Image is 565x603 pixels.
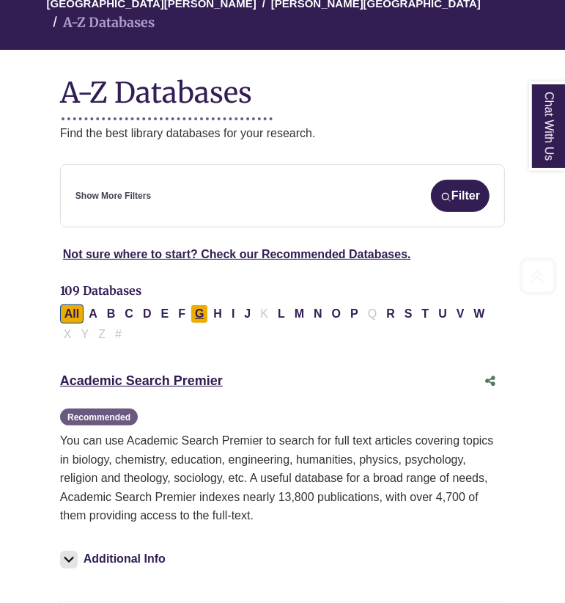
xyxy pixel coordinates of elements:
[139,304,156,324] button: Filter Results D
[273,304,289,324] button: Filter Results L
[60,373,223,388] a: Academic Search Premier
[47,12,155,34] li: A-Z Databases
[174,304,190,324] button: Filter Results F
[227,304,239,324] button: Filter Results I
[120,304,138,324] button: Filter Results C
[400,304,417,324] button: Filter Results S
[346,304,363,324] button: Filter Results P
[328,304,345,324] button: Filter Results O
[470,304,490,324] button: Filter Results W
[309,304,327,324] button: Filter Results N
[514,266,561,286] a: Back to Top
[60,304,84,324] button: All
[157,304,174,324] button: Filter Results E
[476,368,505,395] button: Share this database
[434,304,451,324] button: Filter Results U
[452,304,469,324] button: Filter Results V
[240,304,255,324] button: Filter Results J
[60,65,505,109] h1: A-Z Databases
[60,307,491,340] div: Alpha-list to filter by first letter of database name
[418,304,434,324] button: Filter Results T
[60,431,505,525] p: You can use Academic Search Premier to search for full text articles covering topics in biology, ...
[103,304,120,324] button: Filter Results B
[431,180,490,212] button: Filter
[290,304,309,324] button: Filter Results M
[75,189,151,203] a: Show More Filters
[63,248,411,260] a: Not sure where to start? Check our Recommended Databases.
[191,304,208,324] button: Filter Results G
[84,304,102,324] button: Filter Results A
[60,409,138,425] span: Recommended
[209,304,226,324] button: Filter Results H
[60,549,170,569] button: Additional Info
[382,304,399,324] button: Filter Results R
[60,124,505,143] p: Find the best library databases for your research.
[60,283,141,298] span: 109 Databases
